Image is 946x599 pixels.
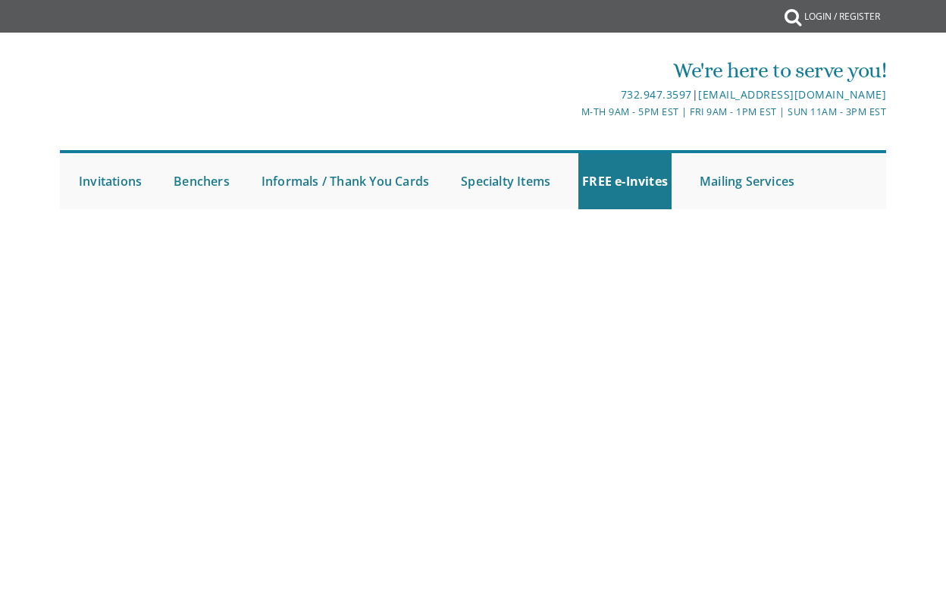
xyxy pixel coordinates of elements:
a: 732.947.3597 [621,87,692,102]
a: Benchers [170,153,233,209]
a: [EMAIL_ADDRESS][DOMAIN_NAME] [698,87,886,102]
div: | [336,86,886,104]
a: FREE e-Invites [578,153,672,209]
a: Specialty Items [457,153,554,209]
a: Mailing Services [696,153,798,209]
div: M-Th 9am - 5pm EST | Fri 9am - 1pm EST | Sun 11am - 3pm EST [336,104,886,120]
a: Invitations [75,153,146,209]
div: We're here to serve you! [336,55,886,86]
a: Informals / Thank You Cards [258,153,433,209]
